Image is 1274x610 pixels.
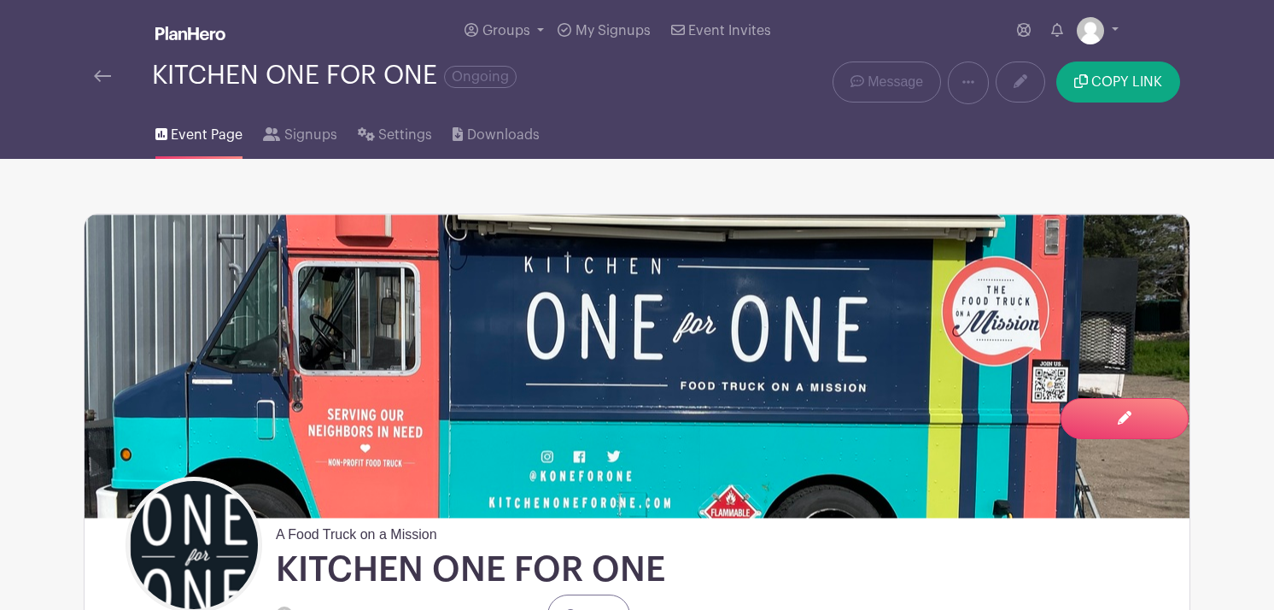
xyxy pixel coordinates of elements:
[467,125,540,145] span: Downloads
[284,125,337,145] span: Signups
[868,72,923,92] span: Message
[276,548,665,591] h1: KITCHEN ONE FOR ONE
[263,104,336,159] a: Signups
[94,70,111,82] img: back-arrow-29a5d9b10d5bd6ae65dc969a981735edf675c4d7a1fe02e03b50dbd4ba3cdb55.svg
[688,24,771,38] span: Event Invites
[276,518,437,545] span: A Food Truck on a Mission
[833,62,941,103] a: Message
[444,66,517,88] span: Ongoing
[130,481,258,609] img: Black%20Verticle%20KO4O%202.png
[482,24,530,38] span: Groups
[85,214,1189,518] img: IMG_9124.jpeg
[1091,75,1162,89] span: COPY LINK
[358,104,432,159] a: Settings
[576,24,651,38] span: My Signups
[1056,62,1180,103] button: COPY LINK
[1077,17,1104,44] img: default-ce2991bfa6775e67f084385cd625a349d9dcbb7a52a09fb2fda1e96e2d18dcdb.png
[155,26,225,40] img: logo_white-6c42ec7e38ccf1d336a20a19083b03d10ae64f83f12c07503d8b9e83406b4c7d.svg
[378,125,432,145] span: Settings
[155,104,243,159] a: Event Page
[152,62,517,90] div: KITCHEN ONE FOR ONE
[171,125,243,145] span: Event Page
[453,104,539,159] a: Downloads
